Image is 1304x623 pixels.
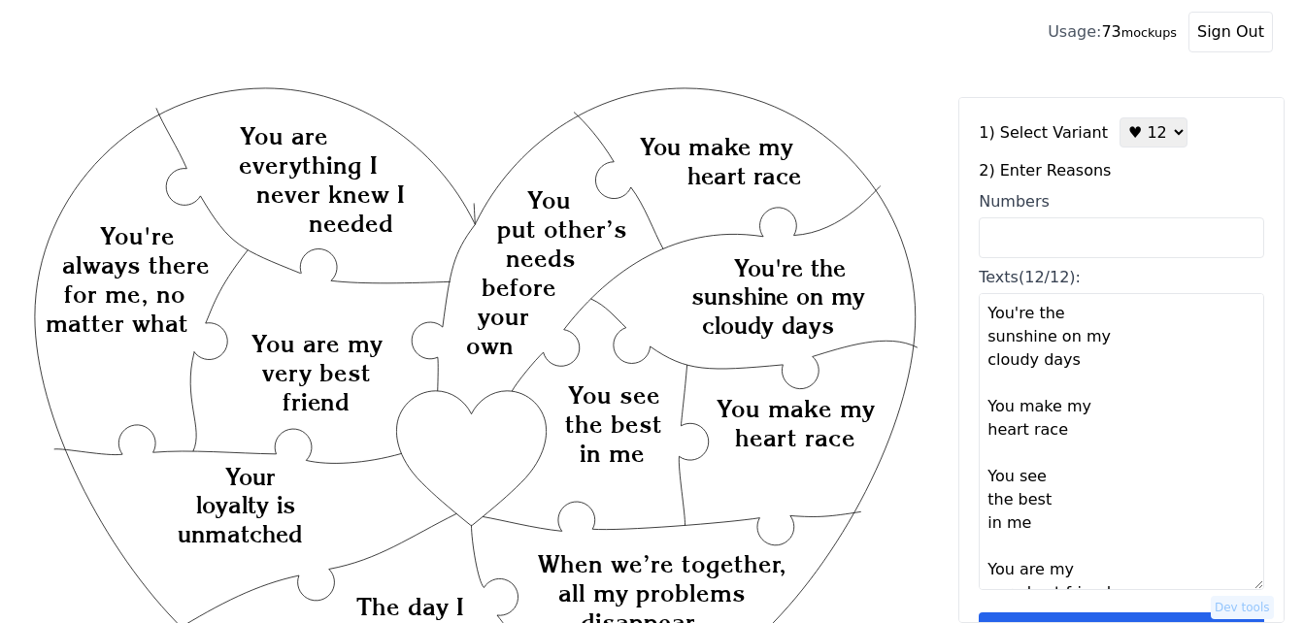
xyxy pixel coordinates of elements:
text: When we’re together, [538,549,786,578]
button: Sign Out [1188,12,1273,52]
text: loyalty is [196,491,295,519]
text: the best [565,410,662,439]
text: needs [506,244,576,273]
text: heart race [687,162,801,190]
text: You're the [734,254,846,282]
text: put other’s [497,214,627,244]
text: never knew I [256,180,405,209]
text: in me [580,439,645,468]
text: needed [309,209,393,238]
text: before [482,273,556,302]
text: own [466,331,514,360]
text: everything I [239,150,378,180]
div: Texts [979,266,1264,289]
div: 73 [1048,20,1177,44]
text: You make my [717,395,875,424]
text: The day I [356,592,464,621]
span: (12/12): [1019,268,1081,286]
input: Numbers [979,217,1264,258]
text: sunshine on my [691,282,866,311]
text: for me, no [64,279,185,309]
text: You're [100,221,175,250]
text: always there [62,250,210,279]
text: You are [240,121,328,150]
label: 1) Select Variant [979,121,1108,145]
span: Usage: [1048,22,1101,41]
text: your [478,302,529,331]
text: friend [283,387,351,416]
small: mockups [1121,25,1177,40]
text: cloudy days [702,311,834,340]
text: You see [568,380,660,410]
text: You are my [251,329,383,358]
text: Your [225,463,275,491]
text: You [527,185,571,214]
textarea: Texts(12/12): [979,293,1264,590]
div: Numbers [979,190,1264,213]
text: matter what [46,309,188,338]
text: very best [263,358,372,387]
text: heart race [735,424,855,453]
text: unmatched [178,520,302,548]
button: Dev tools [1211,596,1274,619]
text: all my problems [558,578,746,607]
label: 2) Enter Reasons [979,159,1264,182]
text: You make my [641,133,794,161]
